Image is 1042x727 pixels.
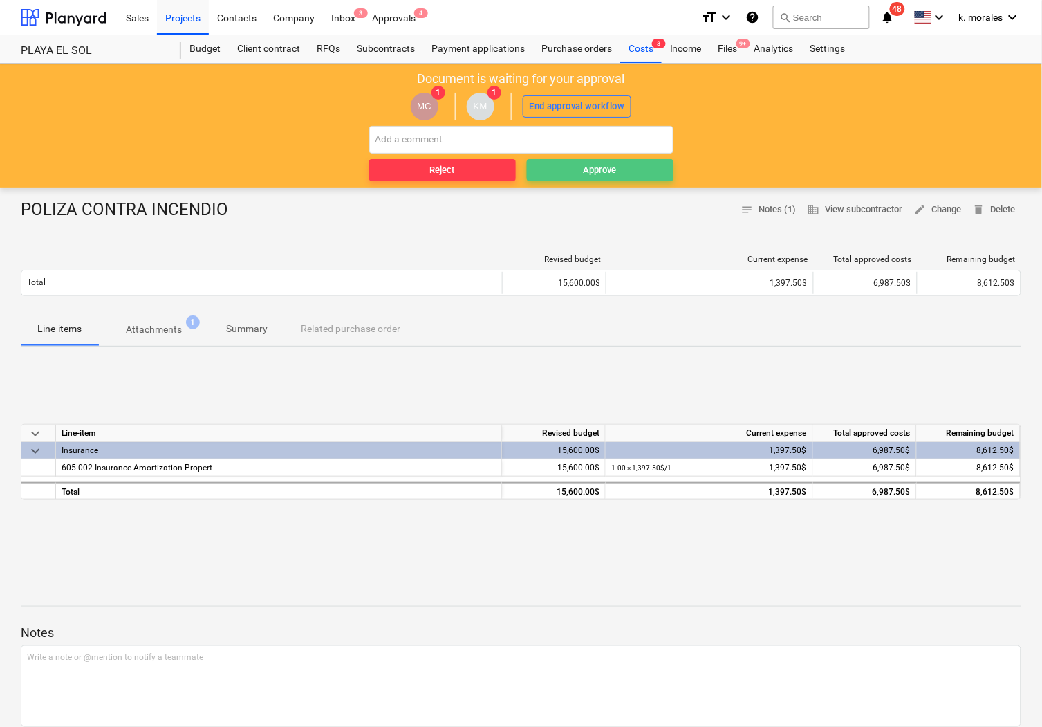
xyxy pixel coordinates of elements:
[718,9,734,26] i: keyboard_arrow_down
[348,35,423,63] a: Subcontracts
[606,425,813,442] div: Current expense
[745,9,759,26] i: Knowledge base
[414,8,428,18] span: 4
[308,35,348,63] a: RFQs
[873,463,911,472] span: 6,987.50$
[126,322,182,337] p: Attachments
[914,203,927,216] span: edit
[62,442,496,459] div: Insurance
[978,278,1015,288] span: 8,612.50$
[1005,9,1021,26] i: keyboard_arrow_down
[27,425,44,442] span: keyboard_arrow_down
[37,322,82,336] p: Line-items
[662,35,710,63] a: Income
[21,44,165,58] div: PLAYA EL SOL
[417,101,431,111] span: MC
[813,442,917,459] div: 6,987.50$
[21,199,239,221] div: POLIZA CONTRA INCENDIO
[431,86,445,100] span: 1
[802,199,909,221] button: View subcontractor
[62,463,212,472] span: 605-002 Insurance Amortization Propert
[523,95,632,118] button: End approval workflow
[917,442,1021,459] div: 8,612.50$
[530,99,625,115] div: End approval workflow
[611,442,807,459] div: 1,397.50$
[923,255,1016,264] div: Remaining budget
[914,202,962,218] span: Change
[533,35,620,63] a: Purchase orders
[701,9,718,26] i: format_size
[430,163,455,178] div: Reject
[611,464,671,472] small: 1.00 × 1,397.50$ / 1
[418,71,625,87] p: Document is waiting for your approval
[710,35,746,63] div: Files
[959,12,1003,23] span: k. morales
[527,159,673,181] button: Approve
[27,443,44,459] span: keyboard_arrow_down
[56,482,502,499] div: Total
[502,442,606,459] div: 15,600.00$
[808,202,903,218] span: View subcontractor
[502,459,606,477] div: 15,600.00$
[736,39,750,48] span: 9+
[802,35,854,63] a: Settings
[502,425,606,442] div: Revised budget
[967,199,1021,221] button: Delete
[819,255,912,264] div: Total approved costs
[502,272,606,294] div: 15,600.00$
[508,255,601,264] div: Revised budget
[741,203,754,216] span: notes
[931,9,948,26] i: keyboard_arrow_down
[710,35,746,63] a: Files9+
[917,482,1021,499] div: 8,612.50$
[27,277,46,288] p: Total
[746,35,802,63] div: Analytics
[186,315,200,329] span: 1
[369,159,516,181] button: Reject
[229,35,308,63] a: Client contract
[973,203,985,216] span: delete
[779,12,790,23] span: search
[813,425,917,442] div: Total approved costs
[56,425,502,442] div: Line-item
[736,199,802,221] button: Notes (1)
[881,9,895,26] i: notifications
[620,35,662,63] div: Costs
[474,101,487,111] span: KM
[611,459,807,477] div: 1,397.50$
[973,202,1016,218] span: Delete
[467,93,494,120] div: kristin morales
[620,35,662,63] a: Costs3
[487,86,501,100] span: 1
[890,2,905,16] span: 48
[181,35,229,63] a: Budget
[611,484,807,501] div: 1,397.50$
[808,203,820,216] span: business
[502,482,606,499] div: 15,600.00$
[909,199,967,221] button: Change
[369,126,673,154] input: Add a comment
[977,463,1014,472] span: 8,612.50$
[423,35,533,63] a: Payment applications
[773,6,870,29] button: Search
[917,425,1021,442] div: Remaining budget
[813,482,917,499] div: 6,987.50$
[584,163,617,178] div: Approve
[652,39,666,48] span: 3
[226,322,268,336] p: Summary
[813,272,917,294] div: 6,987.50$
[612,255,808,264] div: Current expense
[612,278,808,288] div: 1,397.50$
[973,661,1042,727] iframe: Chat Widget
[411,93,438,120] div: Mareliz Chi
[21,625,1021,641] p: Notes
